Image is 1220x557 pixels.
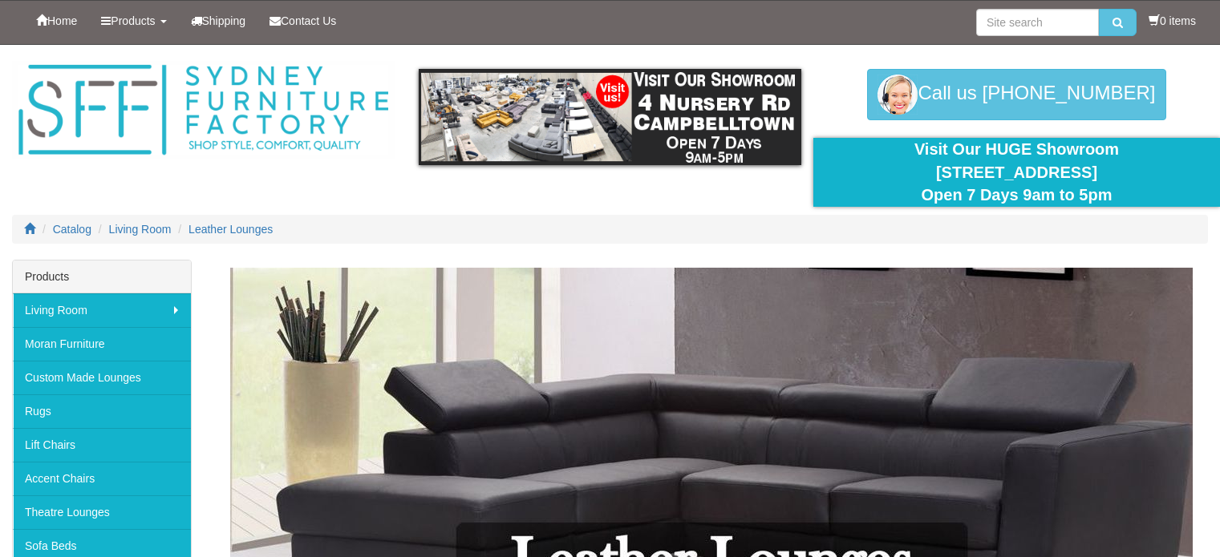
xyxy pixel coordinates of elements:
a: Shipping [179,1,258,41]
a: Moran Furniture [13,327,191,361]
a: Rugs [13,394,191,428]
a: Accent Chairs [13,462,191,495]
span: Home [47,14,77,27]
a: Catalog [53,223,91,236]
img: Sydney Furniture Factory [12,61,395,159]
a: Products [89,1,178,41]
a: Theatre Lounges [13,495,191,529]
span: Contact Us [281,14,336,27]
a: Contact Us [257,1,348,41]
a: Living Room [13,293,191,327]
div: Products [13,260,191,293]
img: showroom.gif [419,69,801,165]
a: Home [24,1,89,41]
span: Products [111,14,155,27]
a: Living Room [109,223,172,236]
input: Site search [976,9,1099,36]
a: Custom Made Lounges [13,361,191,394]
a: Leather Lounges [188,223,273,236]
li: 0 items [1149,13,1196,29]
a: Lift Chairs [13,428,191,462]
span: Shipping [202,14,246,27]
div: Visit Our HUGE Showroom [STREET_ADDRESS] Open 7 Days 9am to 5pm [825,138,1208,207]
